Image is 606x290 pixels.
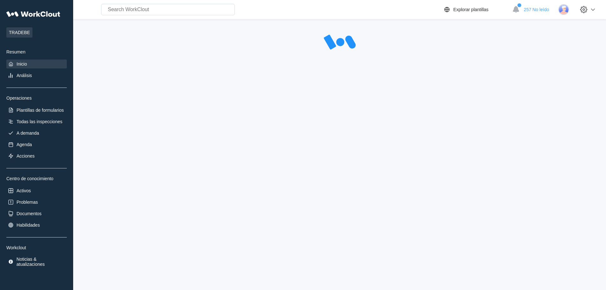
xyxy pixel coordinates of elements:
[17,108,64,113] div: Plantillas de formularios
[6,152,67,160] a: Acciones
[6,117,67,126] a: Todas las inspecciones
[17,223,40,228] div: Habilidades
[6,186,67,195] a: Activos
[6,27,32,38] span: TRADEBE
[101,4,235,15] input: Search WorkClout
[6,106,67,115] a: Plantillas de formularios
[6,71,67,80] a: Análisis
[17,73,32,78] div: Análisis
[6,245,67,250] div: Workclout
[6,140,67,149] a: Agenda
[524,7,549,12] span: 257 No leído
[6,221,67,230] a: Habilidades
[17,131,39,136] div: A demanda
[17,119,62,124] div: Todas las inspecciones
[17,257,66,267] div: Noticias & atualizaciones
[17,200,38,205] div: Problemas
[6,60,67,68] a: Inicio
[6,176,67,181] div: Centro de conocimiento
[6,49,67,54] div: Resumen
[6,198,67,207] a: Problemas
[6,95,67,101] div: Operaciones
[453,7,489,12] div: Explorar plantillas
[558,4,569,15] img: user-3.png
[17,188,31,193] div: Activos
[6,209,67,218] a: Documentos
[17,211,42,216] div: Documentos
[17,61,27,67] div: Inicio
[6,129,67,138] a: A demanda
[443,6,509,13] a: Explorar plantillas
[17,153,35,159] div: Acciones
[17,142,32,147] div: Agenda
[6,255,67,268] a: Noticias & atualizaciones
